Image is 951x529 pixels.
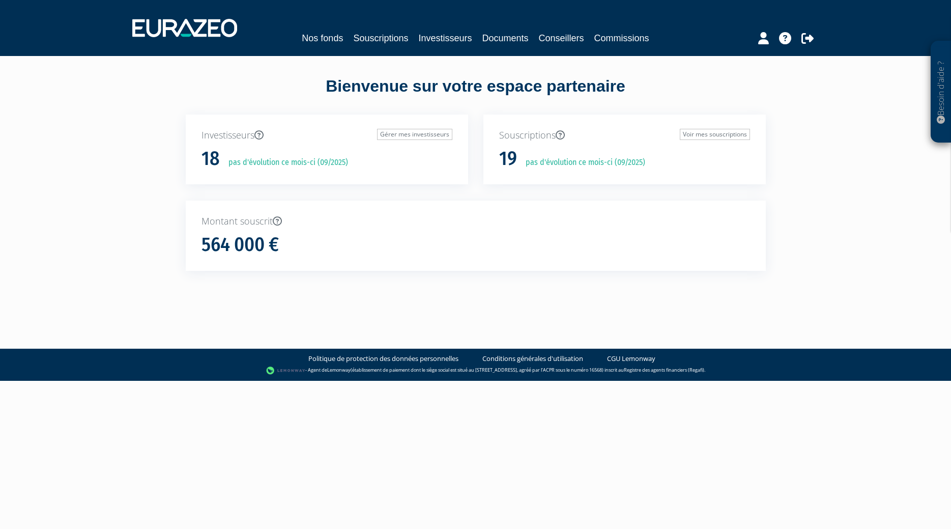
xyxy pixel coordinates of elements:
[418,31,472,45] a: Investisseurs
[266,366,305,376] img: logo-lemonway.png
[10,366,941,376] div: - Agent de (établissement de paiement dont le siège social est situé au [STREET_ADDRESS], agréé p...
[935,46,947,138] p: Besoin d'aide ?
[539,31,584,45] a: Conseillers
[221,157,348,169] p: pas d'évolution ce mois-ci (09/2025)
[353,31,408,45] a: Souscriptions
[201,215,750,228] p: Montant souscrit
[482,31,529,45] a: Documents
[201,148,220,170] h1: 18
[201,234,279,256] h1: 564 000 €
[594,31,649,45] a: Commissions
[308,354,458,364] a: Politique de protection des données personnelles
[178,75,773,115] div: Bienvenue sur votre espace partenaire
[607,354,655,364] a: CGU Lemonway
[499,148,517,170] h1: 19
[624,367,704,373] a: Registre des agents financiers (Regafi)
[377,129,452,140] a: Gérer mes investisseurs
[201,129,452,142] p: Investisseurs
[302,31,343,45] a: Nos fonds
[499,129,750,142] p: Souscriptions
[327,367,351,373] a: Lemonway
[132,19,237,37] img: 1732889491-logotype_eurazeo_blanc_rvb.png
[680,129,750,140] a: Voir mes souscriptions
[518,157,645,169] p: pas d'évolution ce mois-ci (09/2025)
[482,354,583,364] a: Conditions générales d'utilisation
